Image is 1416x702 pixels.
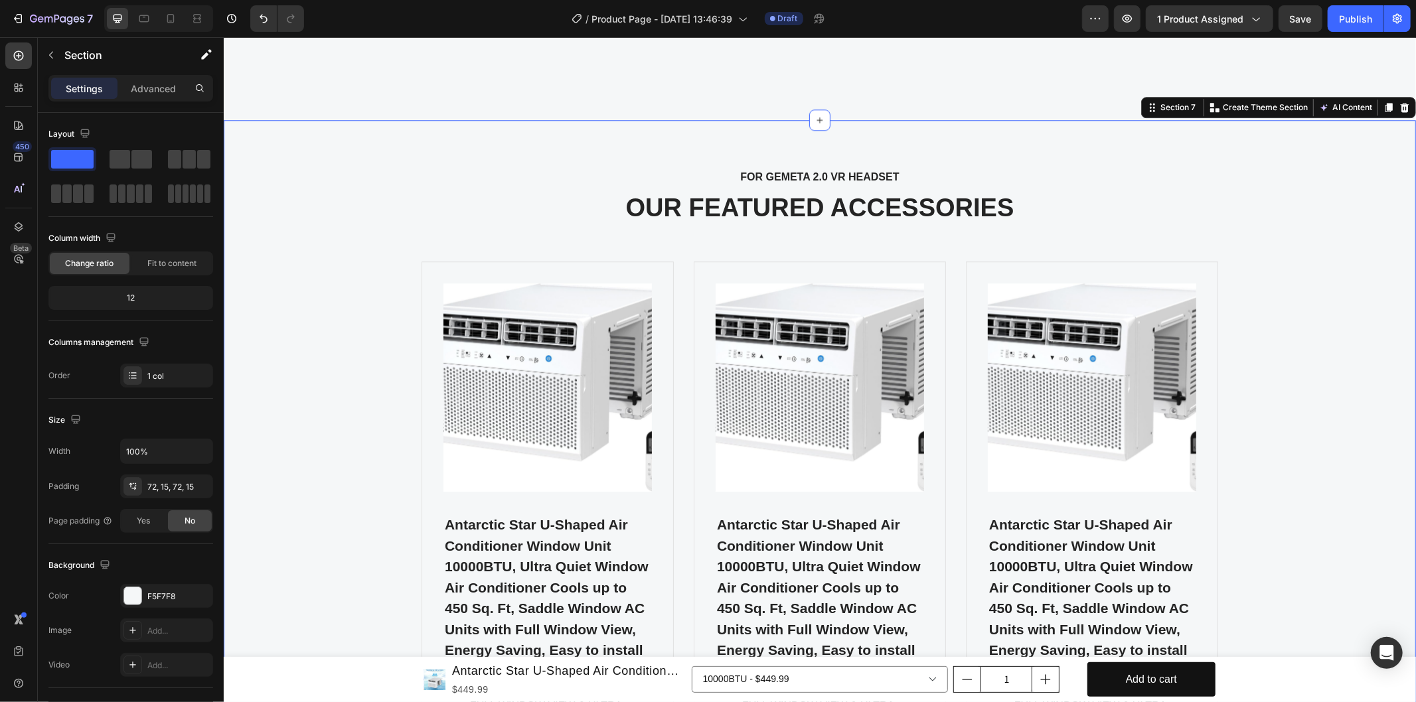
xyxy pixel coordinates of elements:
[48,659,70,671] div: Video
[730,630,757,655] button: decrement
[764,476,973,625] a: Antarctic Star U-Shaped Air Conditioner Window Unit 10000BTU, Ultra Quiet Window Air Conditioner ...
[147,660,210,671] div: Add...
[1279,5,1322,32] button: Save
[147,257,197,269] span: Fit to content
[66,257,114,269] span: Change ratio
[1371,637,1403,669] div: Open Intercom Messenger
[586,12,590,26] span: /
[592,12,733,26] span: Product Page - [DATE] 13:46:39
[1146,5,1273,32] button: 1 product assigned
[137,515,150,527] span: Yes
[1339,12,1372,26] div: Publish
[492,476,700,625] a: Antarctic Star U-Shaped Air Conditioner Window Unit 10000BTU, Ultra Quiet Window Air Conditioner ...
[227,624,463,644] h1: Antarctic Star U-Shaped Air Conditioner Window Unit 10000BTU, Ultra Quiet Window Air Conditioner ...
[11,156,1181,186] p: OUR FEATURED ACCESSORIES
[147,591,210,602] div: F5F7F8
[757,630,809,655] input: quantity
[778,13,798,25] span: Draft
[131,82,176,96] p: Advanced
[10,243,32,253] div: Beta
[66,82,103,96] p: Settings
[902,633,953,652] div: Add to cart
[48,480,79,492] div: Padding
[48,125,93,143] div: Layout
[48,411,84,429] div: Size
[185,515,195,527] span: No
[1290,13,1312,25] span: Save
[64,47,173,63] p: Section
[1328,5,1383,32] button: Publish
[13,141,32,152] div: 450
[227,644,463,661] div: $449.99
[864,625,992,660] button: Add to cart
[147,625,210,637] div: Add...
[48,557,113,575] div: Background
[809,630,835,655] button: increment
[48,515,113,527] div: Page padding
[51,289,210,307] div: 12
[147,370,210,382] div: 1 col
[934,64,975,76] div: Section 7
[48,334,152,352] div: Columns management
[121,439,212,463] input: Auto
[147,481,210,493] div: 72, 15, 72, 15
[48,624,72,636] div: Image
[22,132,1170,148] p: FOR GEMETA 2.0 VR HEADSET
[224,37,1416,702] iframe: Design area
[48,590,69,602] div: Color
[999,64,1084,76] p: Create Theme Section
[1157,12,1243,26] span: 1 product assigned
[48,445,70,457] div: Width
[48,370,70,382] div: Order
[1093,62,1151,78] button: AI Content
[87,11,93,27] p: 7
[250,5,304,32] div: Undo/Redo
[5,5,99,32] button: 7
[220,476,428,625] a: Antarctic Star U-Shaped Air Conditioner Window Unit 10000BTU, Ultra Quiet Window Air Conditioner ...
[48,230,119,247] div: Column width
